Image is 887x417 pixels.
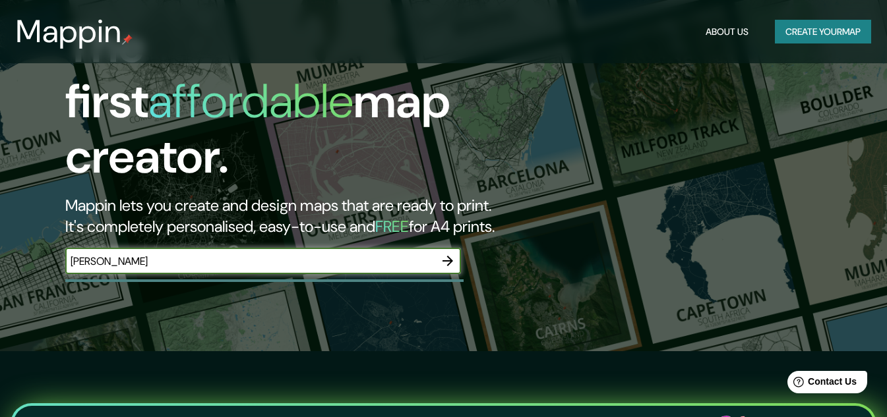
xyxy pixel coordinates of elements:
h2: Mappin lets you create and design maps that are ready to print. It's completely personalised, eas... [65,195,509,237]
button: Create yourmap [775,20,871,44]
h3: Mappin [16,13,122,50]
input: Choose your favourite place [65,254,435,269]
h1: The first map creator. [65,18,509,195]
h5: FREE [375,216,409,236]
iframe: Help widget launcher [770,366,872,403]
img: mappin-pin [122,34,133,45]
button: About Us [700,20,754,44]
h1: affordable [148,70,353,132]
